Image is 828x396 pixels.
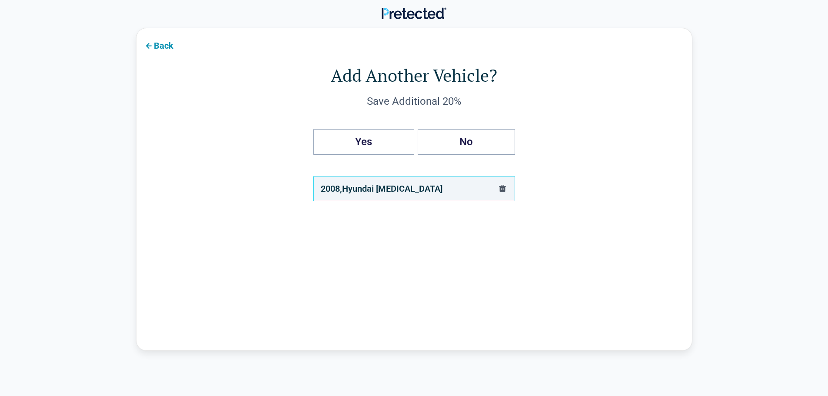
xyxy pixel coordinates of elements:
[171,94,657,108] div: Save Additional 20%
[313,129,515,155] div: Add Another Vehicles?
[171,63,657,87] h1: Add Another Vehicle?
[321,182,442,196] div: 2008 , Hyundai [MEDICAL_DATA]
[418,129,515,155] button: No
[497,183,508,195] button: delete
[313,129,414,155] button: Yes
[136,35,180,55] button: Back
